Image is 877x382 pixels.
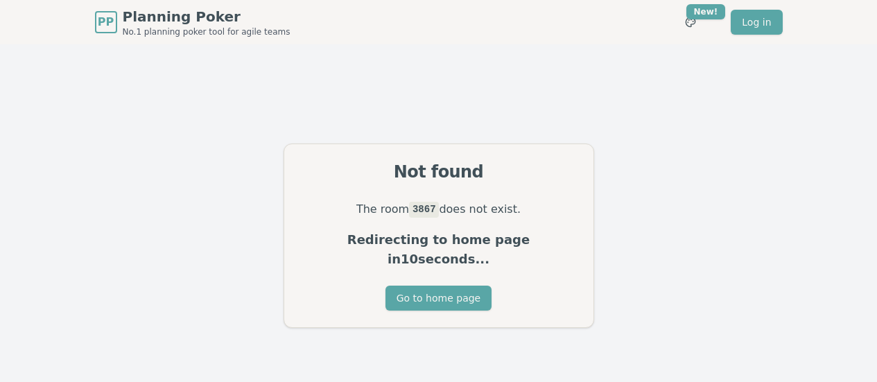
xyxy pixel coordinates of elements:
span: Planning Poker [123,7,290,26]
p: The room does not exist. [301,200,577,219]
button: Go to home page [385,286,492,311]
a: Log in [731,10,782,35]
code: 3867 [409,202,439,217]
span: PP [98,14,114,31]
div: Not found [301,161,577,183]
span: No.1 planning poker tool for agile teams [123,26,290,37]
p: Redirecting to home page in 10 seconds... [301,230,577,269]
button: New! [678,10,703,35]
a: PPPlanning PokerNo.1 planning poker tool for agile teams [95,7,290,37]
div: New! [686,4,726,19]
